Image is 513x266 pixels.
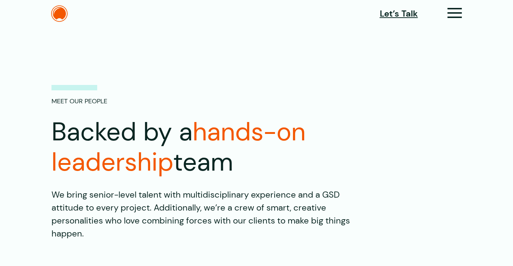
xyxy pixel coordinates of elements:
[51,85,107,106] p: Meet Our People
[51,5,68,22] img: The Daylight Studio Logo
[380,7,418,20] a: Let’s Talk
[51,188,368,240] p: We bring senior-level talent with multidisciplinary experience and a GSD attitude to every projec...
[51,116,306,179] span: hands-on leadership
[51,117,462,177] h1: Backed by a team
